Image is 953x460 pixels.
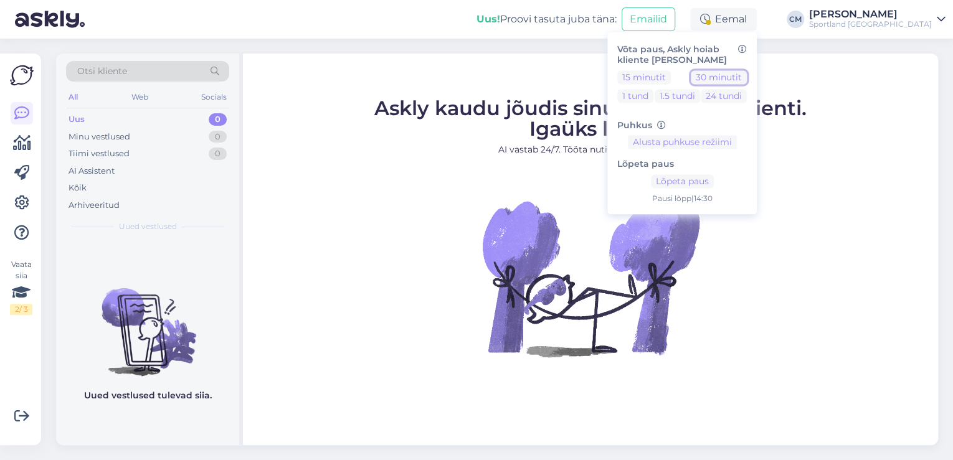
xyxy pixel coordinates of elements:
div: Tiimi vestlused [69,148,130,160]
span: Uued vestlused [119,221,177,232]
div: All [66,89,80,105]
button: 1.5 tundi [655,89,700,103]
img: No Chat active [478,166,703,390]
div: Minu vestlused [69,131,130,143]
img: No chats [56,266,239,378]
p: Uued vestlused tulevad siia. [84,389,212,402]
button: 15 minutit [617,70,671,84]
h6: Lõpeta paus [617,159,747,170]
div: 0 [209,113,227,126]
span: Otsi kliente [77,65,127,78]
button: 1 tund [617,89,653,103]
div: CM [787,11,804,28]
button: 30 minutit [691,70,747,84]
div: [PERSON_NAME] [809,9,932,19]
div: Uus [69,113,85,126]
div: Web [129,89,151,105]
span: Askly kaudu jõudis sinuni juba klienti. Igaüks loeb. [374,96,807,141]
button: Lõpeta paus [651,175,714,189]
h6: Puhkus [617,120,747,131]
div: Kõik [69,182,87,194]
div: 0 [209,148,227,160]
button: Alusta puhkuse režiimi [628,136,737,149]
p: AI vastab 24/7. Tööta nutikamalt juba täna. [374,143,807,156]
div: Socials [199,89,229,105]
button: 24 tundi [701,89,747,103]
div: Eemal [690,8,757,31]
div: Sportland [GEOGRAPHIC_DATA] [809,19,932,29]
div: Vaata siia [10,259,32,315]
a: [PERSON_NAME]Sportland [GEOGRAPHIC_DATA] [809,9,946,29]
img: Askly Logo [10,63,34,87]
div: Proovi tasuta juba täna: [476,12,617,27]
div: 2 / 3 [10,304,32,315]
div: Arhiveeritud [69,199,120,212]
h6: Võta paus, Askly hoiab kliente [PERSON_NAME] [617,44,747,65]
div: AI Assistent [69,165,115,177]
b: Uus! [476,13,500,25]
div: 0 [209,131,227,143]
button: Emailid [622,7,675,31]
div: Pausi lõpp | 14:30 [617,194,747,205]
